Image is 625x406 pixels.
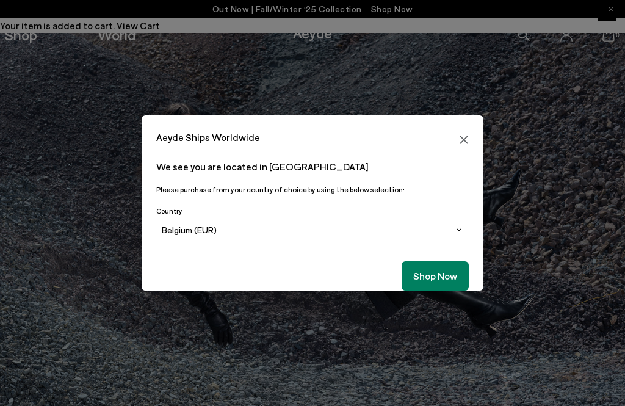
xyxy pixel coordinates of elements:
[156,159,469,174] p: We see you are located in [GEOGRAPHIC_DATA]
[156,207,182,215] span: Country
[402,261,469,291] button: Shop Now
[156,130,260,145] span: Aeyde Ships Worldwide
[454,130,474,150] button: Close
[162,225,217,235] span: Belgium (EUR)
[156,184,469,195] p: Please purchase from your country of choice by using the below selection:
